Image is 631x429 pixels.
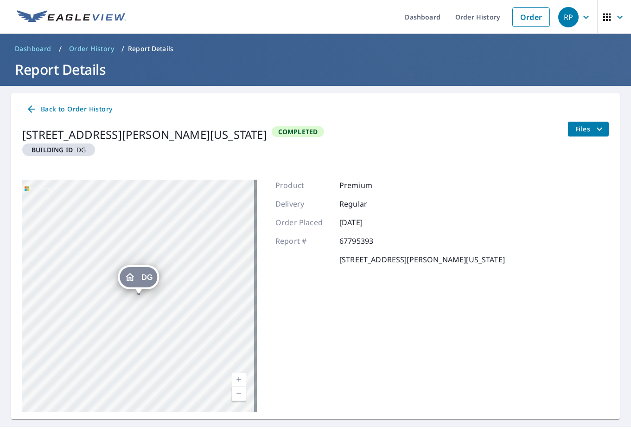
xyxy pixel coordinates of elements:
[558,7,579,27] div: RP
[22,101,116,118] a: Back to Order History
[273,127,324,136] span: Completed
[69,44,114,53] span: Order History
[232,373,246,387] a: Current Level 17, Zoom In
[339,198,395,209] p: Regular
[118,265,159,294] div: Dropped pin, building DG, Residential property, 59181 Kittle Rd Washington, MI 48094
[275,235,331,247] p: Report #
[275,217,331,228] p: Order Placed
[339,254,505,265] p: [STREET_ADDRESS][PERSON_NAME][US_STATE]
[339,180,395,191] p: Premium
[32,145,73,154] em: Building ID
[15,44,51,53] span: Dashboard
[11,60,620,79] h1: Report Details
[22,126,267,143] div: [STREET_ADDRESS][PERSON_NAME][US_STATE]
[59,43,62,54] li: /
[567,122,609,136] button: filesDropdownBtn-67795393
[575,123,605,135] span: Files
[26,104,112,115] span: Back to Order History
[65,41,118,56] a: Order History
[141,274,153,281] span: DG
[26,145,91,154] span: DG
[512,7,550,27] a: Order
[339,217,395,228] p: [DATE]
[128,44,173,53] p: Report Details
[339,235,395,247] p: 67795393
[11,41,55,56] a: Dashboard
[275,198,331,209] p: Delivery
[121,43,124,54] li: /
[17,10,126,24] img: EV Logo
[232,387,246,401] a: Current Level 17, Zoom Out
[11,41,620,56] nav: breadcrumb
[275,180,331,191] p: Product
